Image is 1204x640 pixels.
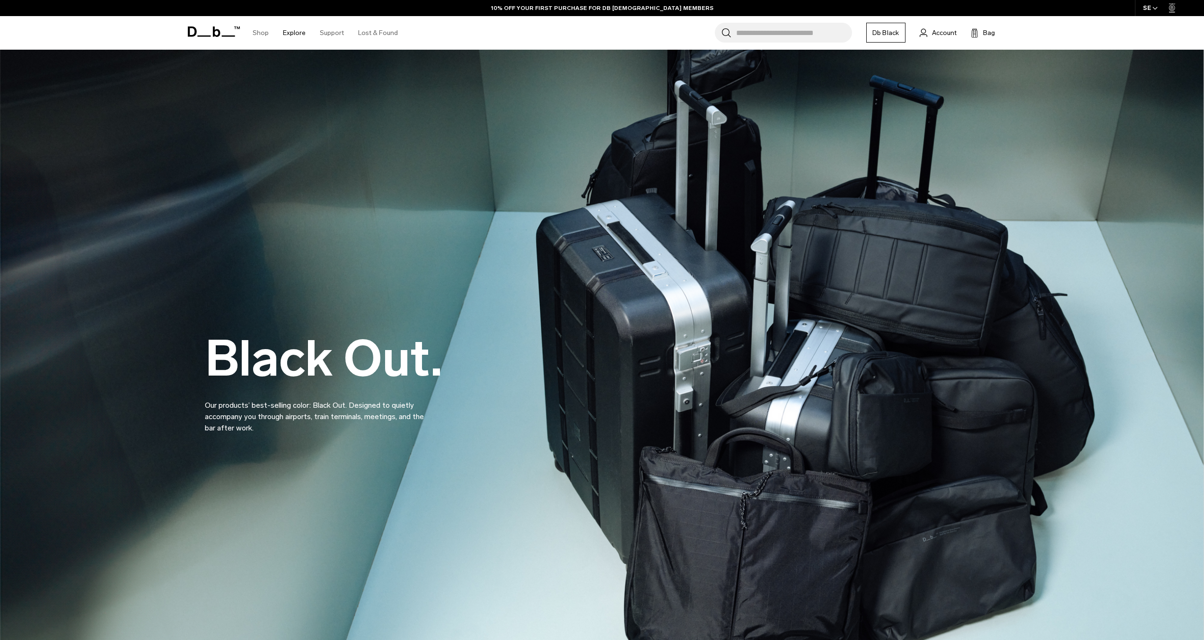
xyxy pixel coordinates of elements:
h2: Black Out. [205,334,442,384]
p: Our products’ best-selling color: Black Out. Designed to quietly accompany you through airports, ... [205,388,432,434]
span: Account [932,28,957,38]
a: Explore [283,16,306,50]
a: Lost & Found [358,16,398,50]
a: 10% OFF YOUR FIRST PURCHASE FOR DB [DEMOGRAPHIC_DATA] MEMBERS [491,4,713,12]
button: Bag [971,27,995,38]
nav: Main Navigation [246,16,405,50]
a: Support [320,16,344,50]
span: Bag [983,28,995,38]
a: Shop [253,16,269,50]
a: Account [920,27,957,38]
a: Db Black [866,23,905,43]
